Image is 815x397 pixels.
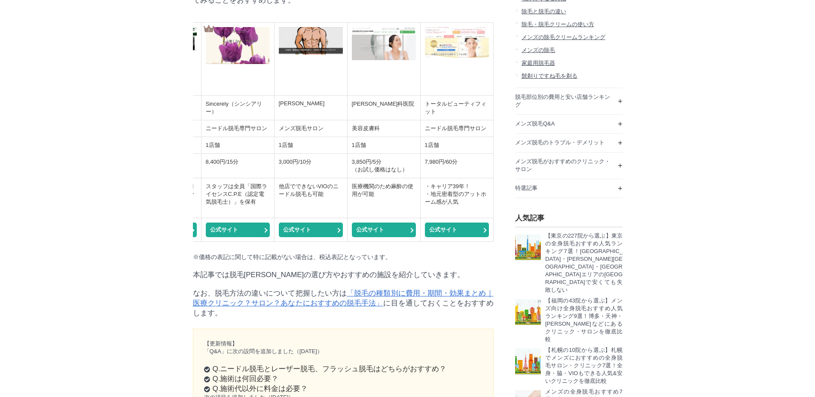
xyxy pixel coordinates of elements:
span: メンズの除毛 [521,47,555,53]
span: 除毛・脱毛クリームの使い方 [521,21,594,27]
td: Sincerely（シンシアリー） [201,96,274,120]
span: メンズ脱毛Q&A [515,120,555,127]
td: 1店舗 [420,137,493,154]
td: トータルビューティフィット [420,96,493,120]
td: 他店でできないVIOのニードル脱毛も可能 [274,178,347,218]
span: メンズ脱毛のトラブル・デメリット [515,139,604,146]
img: トータルビューティフィット [425,27,489,58]
a: 脱毛部位別の費用と安い店舗ランキング [515,88,623,114]
td: 1店舗 [274,137,347,154]
img: 札幌のメンズ脱毛、おすすめはどこ？ [515,348,541,374]
a: (新しいタブで開く) [279,223,343,237]
small: ※価格の表記に関して特に記載がない場合は、税込表記となっています。 [193,254,391,260]
span: メンズ脱毛がおすすめのクリニック・サロン [515,158,610,172]
a: (新しいタブで開く) [352,223,416,237]
td: 3,000円/10分 [274,154,347,178]
p: 【更新情報】 「Q&A」に次の設問を追加しました（[DATE]） [204,340,482,355]
td: ・キャリア39年！ ・地元密着型のアットホーム感が人気 [420,178,493,218]
td: 1店舗 [347,137,420,154]
span: 髭剃りですね毛を剃る [521,73,577,79]
span: 脱毛部位別の費用と安い店舗ランキング [515,94,610,108]
p: 本記事では脱毛[PERSON_NAME]の選び方やおすすめの施設を紹介していきます。 [193,270,494,280]
li: Q.施術代以外に料金は必要？ [204,384,482,394]
img: 福岡のメンズ脱毛、おすすめはどこ？ [515,299,541,325]
a: (新しいタブで開く) [193,289,494,307]
img: 東京のメンズ脱毛、おすすめはどこ？ [515,234,541,260]
span: メンズの除毛クリームランキング [521,34,605,40]
a: メンズ脱毛のトラブル・デメリット [515,134,623,152]
a: (新しいタブで開く) [425,223,489,237]
p: 【札幌の10院から選ぶ】札幌でメンズにおすすめの全身脱毛サロン・クリニック7選！全身・脇・VIOもできる人気&安いクリニックを徹底比較 [545,346,623,385]
td: 3,850円/5分 （お試し価格はなし） [347,154,420,178]
td: [PERSON_NAME]科医院 [347,96,420,120]
td: ニードル脱毛専門サロン [420,120,493,137]
td: [PERSON_NAME] [274,96,347,120]
a: 除毛と脱毛の違い [515,5,623,18]
span: 特選記事 [515,185,537,191]
p: 【東京の227院から選ぶ】東京の全身脱毛おすすめ人気ランキング7選！[GEOGRAPHIC_DATA]・[PERSON_NAME][GEOGRAPHIC_DATA]・[GEOGRAPHIC_DA... [545,232,623,294]
a: 札幌のメンズ脱毛、おすすめはどこ？ 【札幌の10院から選ぶ】札幌でメンズにおすすめの全身脱毛サロン・クリニック7選！全身・脇・VIOもできる人気&安いクリニックを徹底比較 [515,348,623,385]
td: 1店舗 [201,137,274,154]
a: 除毛・脱毛クリームの使い方 [515,18,623,31]
a: (新しいタブで開く) [206,223,270,237]
td: メンズ脱毛サロン [274,120,347,137]
span: 除毛と脱毛の違い [521,8,566,15]
td: ニードル脱毛専門サロン [201,120,274,137]
td: スタッフは全員「国際ライセンスC.P.E（認定電気脱毛士）」を保有 [201,178,274,218]
img: alonso [279,27,343,54]
a: メンズの除毛 [515,44,623,57]
img: シンシアリー [206,27,270,64]
p: 【福岡の43院から選ぶ】メンズ向け全身脱毛おすすめ人気ランキング9選！博多・天神・[PERSON_NAME]などにあるクリニック・サロンを徹底比較 [545,297,623,343]
p: なお、脱毛方法の違いについて把握したい方は に目を通しておくことをおすすめします。 [193,288,494,318]
a: 特選記事 [515,179,623,198]
a: メンズ脱毛Q&A [515,115,623,133]
td: 美容皮膚科 [347,120,420,137]
td: 8,400円/15分 [201,154,274,178]
a: 福岡のメンズ脱毛、おすすめはどこ？ 【福岡の43院から選ぶ】メンズ向け全身脱毛おすすめ人気ランキング9選！博多・天神・[PERSON_NAME]などにあるクリニック・サロンを徹底比較 [515,299,623,343]
td: 医療機関のため麻酔の使用が可能 [347,178,420,218]
a: メンズ脱毛がおすすめのクリニック・サロン [515,153,623,179]
span: 家庭用脱毛器 [521,60,555,66]
li: Q.ニードル脱毛とレーザー脱毛、フラッシュ脱毛はどちらがおすすめ？ [204,364,482,374]
img: 渋谷皮フ科医院 [352,27,416,60]
li: Q.施術は何回必要？ [204,374,482,384]
td: 7,980円/60分 [420,154,493,178]
h3: 人気記事 [515,213,623,228]
a: メンズの除毛クリームランキング [515,31,623,44]
a: 家庭用脱毛器 [515,57,623,70]
a: 東京のメンズ脱毛、おすすめはどこ？ 【東京の227院から選ぶ】東京の全身脱毛おすすめ人気ランキング7選！[GEOGRAPHIC_DATA]・[PERSON_NAME][GEOGRAPHIC_DA... [515,234,623,294]
a: 髭剃りですね毛を剃る [515,70,623,82]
